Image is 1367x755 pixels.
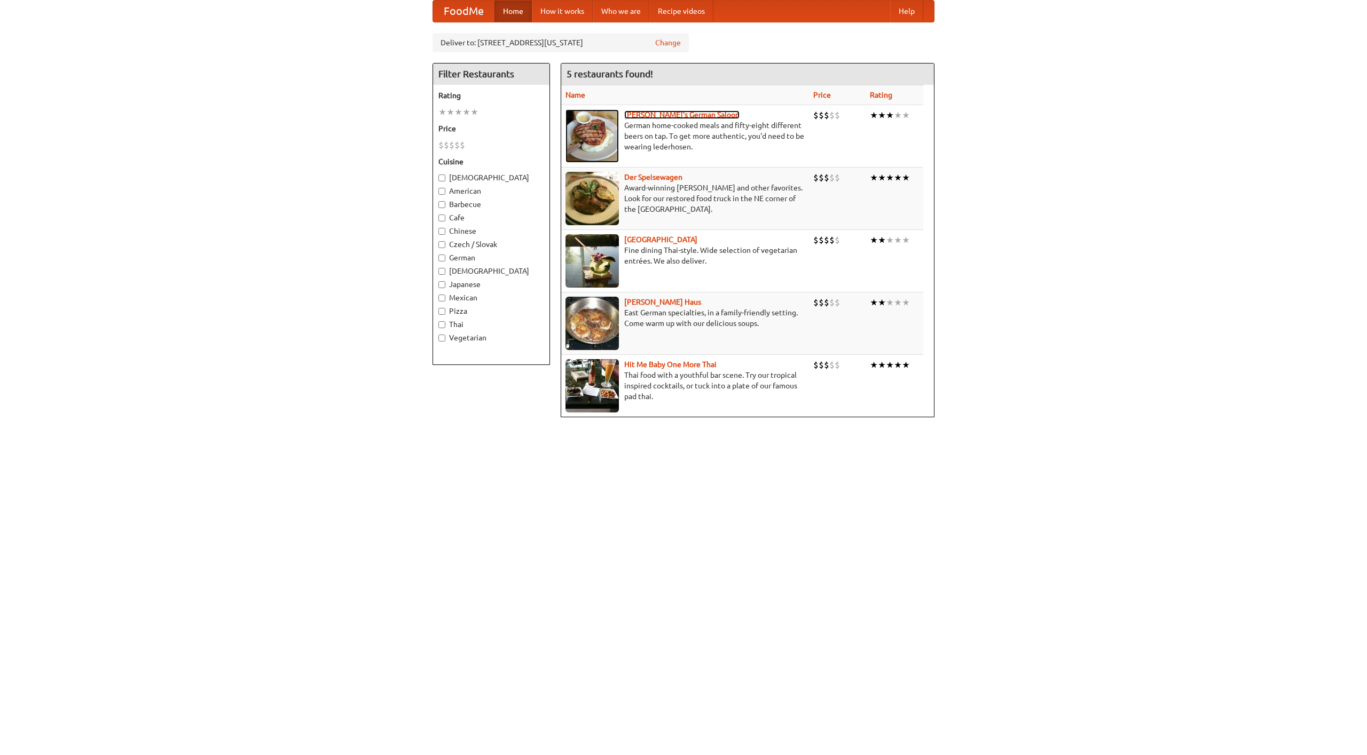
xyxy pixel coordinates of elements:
img: kohlhaus.jpg [565,297,619,350]
label: Chinese [438,226,544,236]
li: ★ [894,172,902,184]
label: Vegetarian [438,332,544,343]
label: Cafe [438,212,544,223]
li: ★ [894,297,902,308]
a: FoodMe [433,1,494,22]
input: Barbecue [438,201,445,208]
input: Czech / Slovak [438,241,445,248]
input: Mexican [438,295,445,301]
li: $ [835,234,840,246]
li: $ [819,297,824,308]
img: speisewagen.jpg [565,172,619,225]
li: $ [829,109,835,121]
li: $ [835,109,840,121]
li: $ [835,172,840,184]
li: $ [438,139,444,151]
a: Change [655,37,681,48]
label: Pizza [438,306,544,316]
a: [PERSON_NAME] Haus [624,298,701,306]
li: ★ [878,297,886,308]
h5: Cuisine [438,156,544,167]
input: Thai [438,321,445,328]
label: [DEMOGRAPHIC_DATA] [438,266,544,276]
li: $ [824,109,829,121]
a: [GEOGRAPHIC_DATA] [624,235,697,244]
li: $ [813,172,819,184]
p: East German specialties, in a family-friendly setting. Come warm up with our delicious soups. [565,307,805,329]
li: ★ [902,359,910,371]
li: $ [444,139,449,151]
li: ★ [878,172,886,184]
li: ★ [470,106,478,118]
a: Hit Me Baby One More Thai [624,360,717,369]
a: Home [494,1,532,22]
a: Recipe videos [649,1,713,22]
li: $ [449,139,454,151]
li: $ [829,234,835,246]
li: $ [819,234,824,246]
label: Mexican [438,292,544,303]
li: $ [813,234,819,246]
li: $ [829,297,835,308]
li: ★ [438,106,446,118]
li: ★ [902,297,910,308]
a: [PERSON_NAME]'s German Saloon [624,110,740,119]
input: Pizza [438,308,445,315]
li: ★ [870,359,878,371]
li: ★ [878,109,886,121]
li: $ [829,359,835,371]
li: ★ [454,106,462,118]
label: Czech / Slovak [438,239,544,250]
li: ★ [894,234,902,246]
img: babythai.jpg [565,359,619,412]
a: How it works [532,1,593,22]
img: esthers.jpg [565,109,619,163]
label: [DEMOGRAPHIC_DATA] [438,172,544,183]
li: $ [813,359,819,371]
input: Vegetarian [438,335,445,341]
li: $ [824,172,829,184]
input: Chinese [438,228,445,235]
a: Help [890,1,923,22]
input: Cafe [438,214,445,221]
li: ★ [894,359,902,371]
li: $ [813,297,819,308]
div: Deliver to: [STREET_ADDRESS][US_STATE] [433,33,689,52]
label: Japanese [438,279,544,290]
h5: Price [438,123,544,134]
input: [DEMOGRAPHIC_DATA] [438,174,445,181]
label: German [438,252,544,263]
li: ★ [902,234,910,246]
li: $ [813,109,819,121]
li: ★ [878,234,886,246]
li: ★ [462,106,470,118]
label: American [438,186,544,196]
li: ★ [870,172,878,184]
li: $ [824,297,829,308]
li: ★ [870,234,878,246]
input: American [438,188,445,195]
li: ★ [870,109,878,121]
a: Rating [870,91,892,99]
li: ★ [446,106,454,118]
li: $ [829,172,835,184]
p: German home-cooked meals and fifty-eight different beers on tap. To get more authentic, you'd nee... [565,120,805,152]
li: $ [819,359,824,371]
h5: Rating [438,90,544,101]
b: Der Speisewagen [624,173,682,181]
li: ★ [902,109,910,121]
label: Barbecue [438,199,544,210]
input: German [438,255,445,261]
li: $ [835,359,840,371]
li: $ [454,139,460,151]
li: ★ [886,172,894,184]
li: ★ [870,297,878,308]
li: $ [835,297,840,308]
li: ★ [902,172,910,184]
li: $ [824,359,829,371]
li: ★ [886,297,894,308]
input: Japanese [438,281,445,288]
